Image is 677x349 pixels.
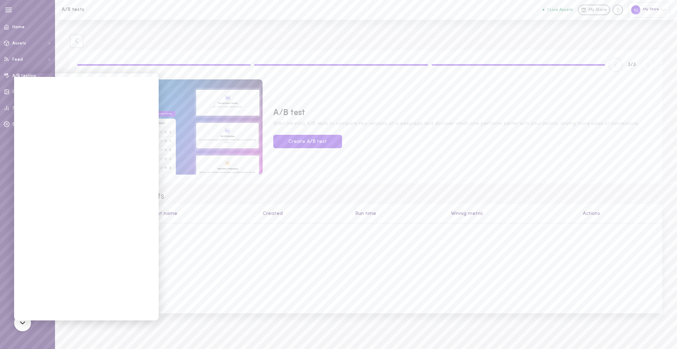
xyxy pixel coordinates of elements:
[588,7,607,13] span: My Store
[273,107,655,119] span: A/B test
[628,2,670,17] div: My Store
[447,204,579,223] th: Winnig metric
[12,25,25,29] span: Home
[273,120,655,127] span: Start creating A/B tests to compare two versions of a webpage and discover which one performs bet...
[12,58,23,62] span: Feed
[12,41,26,46] span: Assets
[62,7,178,12] h1: A/B tests
[147,204,258,223] th: Test name
[628,61,636,68] span: 3 / 3
[543,7,573,12] button: 1 Live Assets
[612,5,623,15] div: Knowledge center
[273,135,342,149] button: Create A/B test
[258,204,351,223] th: Created
[351,204,447,223] th: Run time
[543,7,578,12] a: 1 Live Assets
[578,5,610,15] a: My Store
[70,191,662,203] span: Website’s Elements Tests
[77,79,263,175] img: img-1
[579,204,662,223] th: Actions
